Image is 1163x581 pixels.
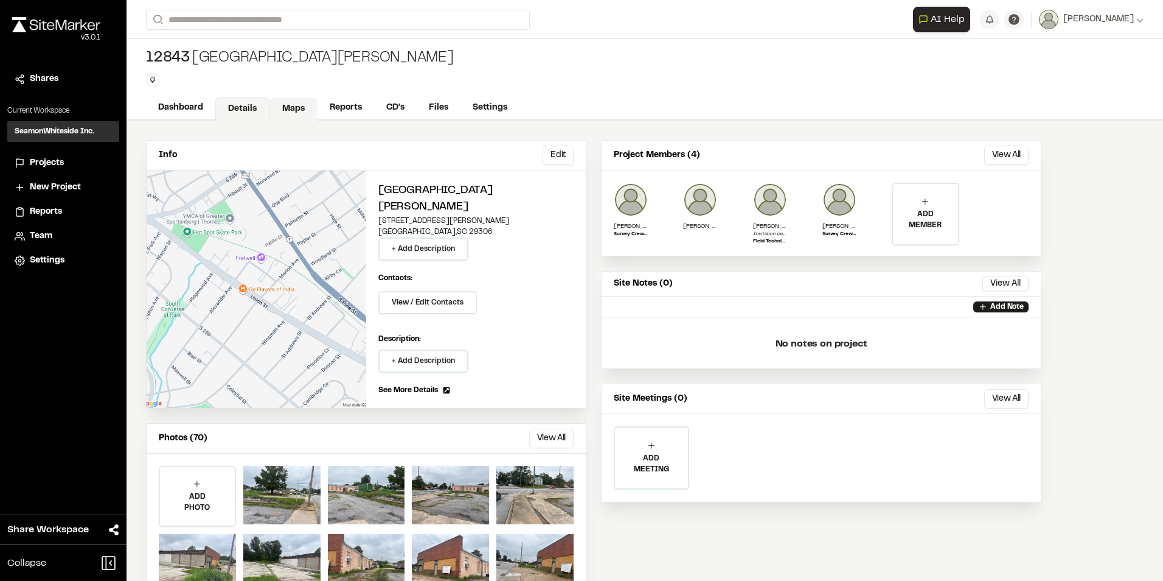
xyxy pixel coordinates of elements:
p: Contacts: [378,273,412,284]
p: Info [159,149,177,162]
a: Settings [460,96,519,119]
span: Share Workspace [7,523,89,537]
img: rebrand.png [12,17,100,32]
span: Shares [30,72,58,86]
a: Settings [15,254,112,267]
p: [PERSON_NAME] [683,222,717,231]
a: CD's [374,96,417,119]
span: AI Help [931,12,965,27]
a: Team [15,230,112,243]
button: Edit [543,146,574,165]
button: Search [146,10,168,30]
p: Current Workspace [7,105,119,116]
button: + Add Description [378,238,468,261]
img: Morgan Beumee [614,183,648,217]
span: Collapse [7,556,46,571]
a: Details [215,97,269,121]
p: Project Members (4) [614,149,700,162]
p: Invitation pending [753,231,787,238]
button: View All [982,276,1029,291]
div: Oh geez...please don't... [12,32,100,43]
a: Reports [318,96,374,119]
span: Projects [30,157,64,170]
a: Projects [15,157,112,170]
a: Reports [15,205,112,219]
h2: [GEOGRAPHIC_DATA][PERSON_NAME] [378,183,574,216]
img: User [1039,10,1058,29]
a: Maps [269,97,318,121]
p: No notes on project [611,325,1031,364]
a: Dashboard [146,96,215,119]
p: Add Note [990,301,1024,312]
p: Survey Crew Chief [614,231,648,238]
img: Ben Brumlow [683,183,717,217]
div: Open AI Assistant [913,7,975,32]
span: Settings [30,254,64,267]
span: New Project [30,181,81,194]
span: Team [30,230,52,243]
p: [PERSON_NAME] [614,222,648,231]
span: 12843 [146,49,190,68]
div: [GEOGRAPHIC_DATA][PERSON_NAME] [146,49,454,68]
p: Field Technician III [753,238,787,245]
p: Survey Crew Chief [822,231,856,238]
a: Files [417,96,460,119]
span: [PERSON_NAME] [1063,13,1134,26]
button: View All [984,146,1029,165]
button: Open AI Assistant [913,7,970,32]
p: ADD MEMBER [893,209,957,231]
p: Photos (70) [159,432,207,445]
p: Site Meetings (0) [614,392,687,406]
p: ADD PHOTO [160,491,235,513]
p: ADD MEETING [615,453,688,475]
img: Nic Waggoner [822,183,856,217]
a: New Project [15,181,112,194]
p: Description: [378,334,574,345]
h3: SeamonWhiteside Inc. [15,126,94,137]
img: Will Tate [753,183,787,217]
button: + Add Description [378,350,468,373]
button: [PERSON_NAME] [1039,10,1144,29]
p: [PERSON_NAME] [753,222,787,231]
a: Shares [15,72,112,86]
span: Reports [30,205,62,219]
p: [GEOGRAPHIC_DATA] , SC 29306 [378,227,574,238]
p: Site Notes (0) [614,277,673,290]
button: Edit Tags [146,73,159,86]
button: View All [529,429,574,448]
button: View / Edit Contacts [378,291,477,314]
span: See More Details [378,385,438,396]
p: [STREET_ADDRESS][PERSON_NAME] [378,216,574,227]
p: [PERSON_NAME] [822,222,856,231]
button: View All [984,389,1029,409]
